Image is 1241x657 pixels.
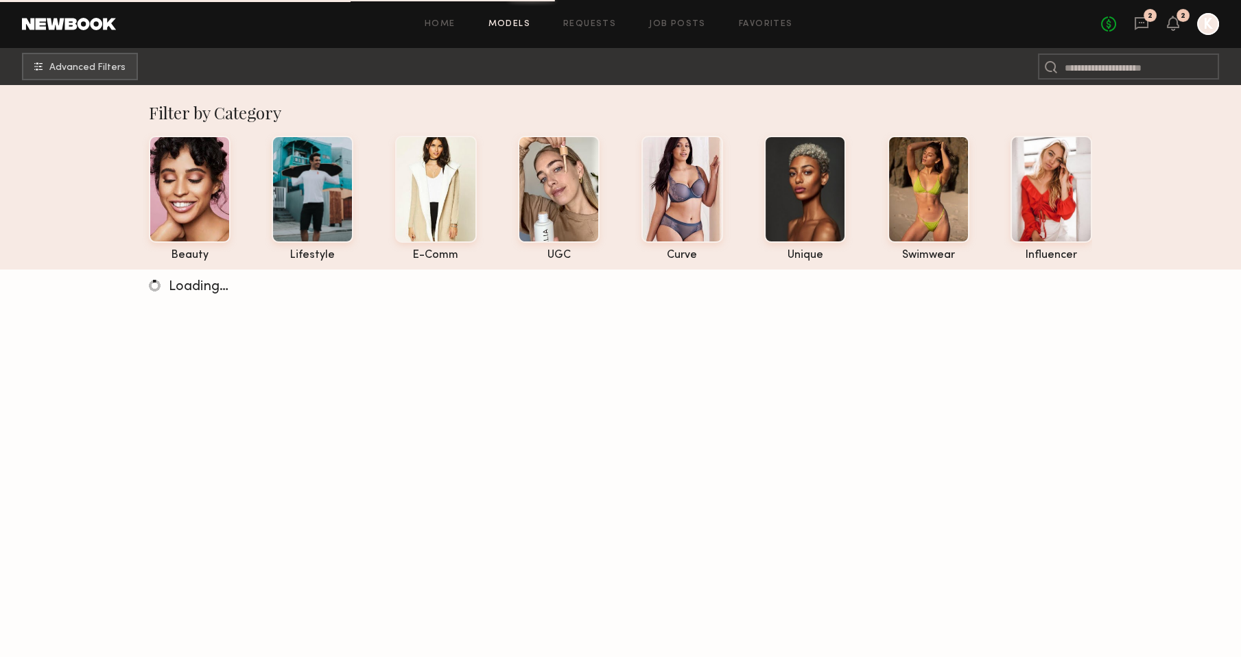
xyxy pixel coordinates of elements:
a: K [1197,13,1219,35]
a: Favorites [739,20,793,29]
div: beauty [149,250,231,261]
a: 2 [1134,16,1149,33]
div: curve [641,250,723,261]
span: Loading… [169,280,228,294]
a: Models [488,20,530,29]
span: Advanced Filters [49,63,126,73]
a: Requests [563,20,616,29]
div: e-comm [395,250,477,261]
div: lifestyle [272,250,353,261]
div: UGC [518,250,600,261]
div: influencer [1010,250,1092,261]
div: 2 [1148,12,1153,20]
a: Home [425,20,456,29]
div: unique [764,250,846,261]
a: Job Posts [649,20,706,29]
div: swimwear [888,250,969,261]
div: 2 [1181,12,1185,20]
div: Filter by Category [149,101,1092,123]
button: Advanced Filters [22,53,138,80]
